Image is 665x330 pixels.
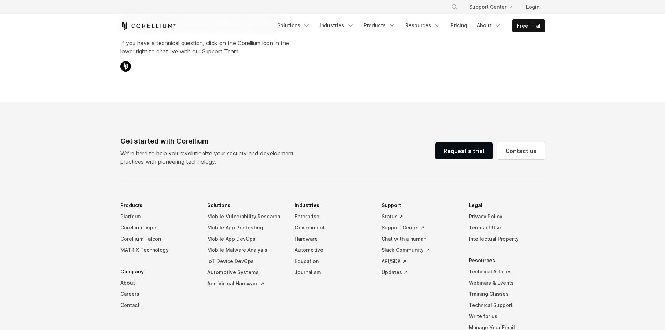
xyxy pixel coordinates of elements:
[207,211,283,222] a: Mobile Vulnerability Research
[207,233,283,244] a: Mobile App DevOps
[120,222,197,233] a: Corellium Viper
[207,222,283,233] a: Mobile App Pentesting
[120,300,197,311] a: Contact
[120,244,197,256] a: MATRIX Technology
[473,19,505,32] a: About
[273,19,314,32] a: Solutions
[120,39,289,56] p: If you have a technical question, click on the Corellium icon in the lower right to chat live wit...
[382,244,458,256] a: Slack Community ↗
[435,142,493,159] a: Request a trial
[295,244,371,256] a: Automotive
[446,19,471,32] a: Pricing
[295,222,371,233] a: Government
[120,61,131,72] img: Corellium Chat Icon
[520,1,545,13] a: Login
[464,1,518,13] a: Support Center
[469,311,545,322] a: Write for us
[443,1,545,13] div: Navigation Menu
[120,136,299,146] div: Get started with Corellium
[469,288,545,300] a: Training Classes
[207,267,283,278] a: Automotive Systems
[448,1,461,13] button: Search
[207,256,283,267] a: IoT Device DevOps
[120,233,197,244] a: Corellium Falcon
[207,278,283,289] a: Arm Virtual Hardware ↗
[120,149,299,166] p: We’re here to help you revolutionize your security and development practices with pioneering tech...
[382,233,458,244] a: Chat with a human
[207,244,283,256] a: Mobile Malware Analysis
[382,211,458,222] a: Status ↗
[120,211,197,222] a: Platform
[295,256,371,267] a: Education
[382,256,458,267] a: API/SDK ↗
[382,267,458,278] a: Updates ↗
[469,222,545,233] a: Terms of Use
[469,211,545,222] a: Privacy Policy
[401,19,445,32] a: Resources
[469,277,545,288] a: Webinars & Events
[469,300,545,311] a: Technical Support
[513,20,545,32] a: Free Trial
[382,222,458,233] a: Support Center ↗
[316,19,358,32] a: Industries
[273,19,545,32] div: Navigation Menu
[469,233,545,244] a: Intellectual Property
[360,19,400,32] a: Products
[120,22,176,30] a: Corellium Home
[497,142,545,159] a: Contact us
[469,266,545,277] a: Technical Articles
[120,277,197,288] a: About
[295,267,371,278] a: Journalism
[120,288,197,300] a: Careers
[295,233,371,244] a: Hardware
[295,211,371,222] a: Enterprise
